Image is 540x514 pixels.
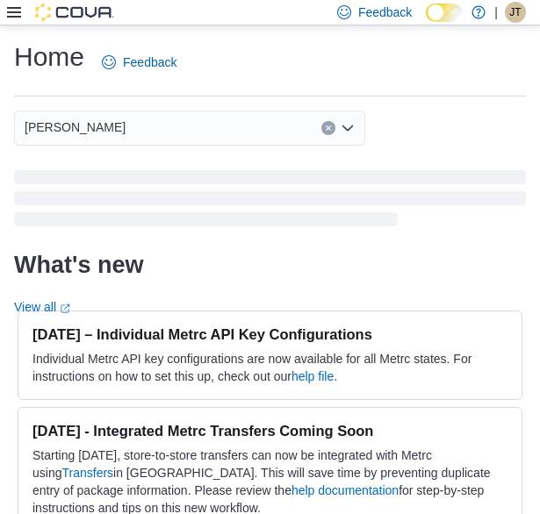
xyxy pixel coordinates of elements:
[358,4,412,21] span: Feedback
[14,300,70,314] a: View allExternal link
[505,2,526,23] div: Jennifer Tolkacz
[25,117,126,138] span: [PERSON_NAME]
[32,325,508,343] h3: [DATE] – Individual Metrc API Key Configurations
[60,303,70,314] svg: External link
[494,2,498,23] p: |
[341,121,355,135] button: Open list of options
[61,466,113,480] a: Transfers
[14,251,143,279] h2: What's new
[321,121,335,135] button: Clear input
[292,369,334,383] a: help file
[14,174,526,230] span: Loading
[509,2,521,23] span: JT
[32,350,508,385] p: Individual Metrc API key configurations are now available for all Metrc states. For instructions ...
[95,45,184,80] a: Feedback
[292,483,399,497] a: help documentation
[32,422,508,439] h3: [DATE] - Integrated Metrc Transfers Coming Soon
[14,39,84,75] h1: Home
[35,4,114,21] img: Cova
[123,54,176,71] span: Feedback
[426,4,463,22] input: Dark Mode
